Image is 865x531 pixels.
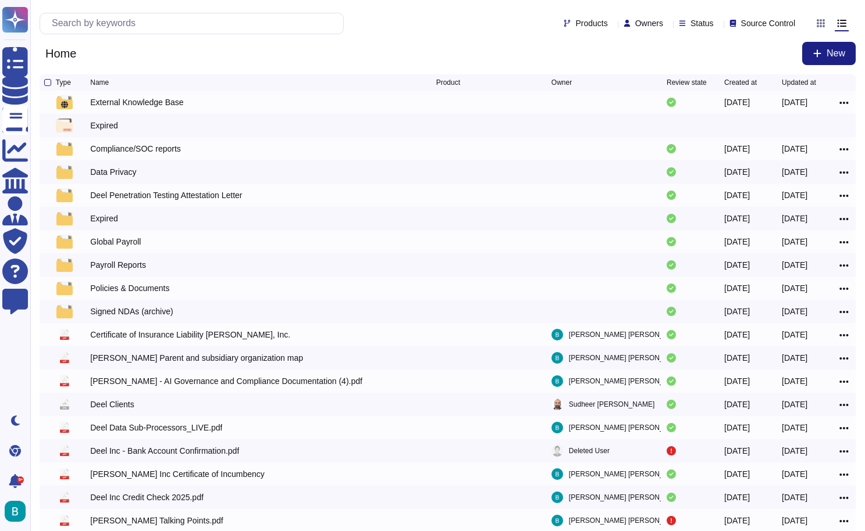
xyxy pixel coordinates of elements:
div: [DATE] [782,468,807,480]
div: [DATE] [724,259,750,271]
div: [DATE] [724,399,750,410]
div: [DATE] [724,236,750,247]
div: Deel Inc - Bank Account Confirmation.pdf [90,445,239,457]
div: [DATE] [782,259,807,271]
div: [DATE] [724,352,750,364]
span: Status [690,19,714,27]
div: [DATE] [782,166,807,178]
span: [PERSON_NAME] [PERSON_NAME] [569,329,686,340]
div: Global Payroll [90,236,141,247]
span: Name [90,79,109,86]
span: Deleted User [569,445,610,457]
span: Owners [635,19,663,27]
img: user [551,352,563,364]
div: [DATE] [724,329,750,340]
div: Expired [90,120,118,131]
div: [DATE] [724,143,750,155]
div: [DATE] [724,491,750,503]
div: [DATE] [782,399,807,410]
img: folder [56,235,73,249]
img: folder [56,188,73,202]
div: [DATE] [724,468,750,480]
div: [DATE] [724,213,750,224]
div: [PERSON_NAME] - AI Governance and Compliance Documentation (4).pdf [90,375,362,387]
div: [PERSON_NAME] Inc Certificate of Incumbency [90,468,265,480]
img: folder [56,258,73,272]
img: folder [56,211,73,225]
img: folder [56,119,73,132]
div: [PERSON_NAME] Parent and subsidiary organization map [90,352,303,364]
div: [DATE] [782,96,807,108]
img: user [551,491,563,503]
span: Products [575,19,607,27]
div: [DATE] [782,422,807,433]
div: [DATE] [782,515,807,526]
img: user [551,515,563,526]
div: [DATE] [782,213,807,224]
button: New [802,42,856,65]
div: [DATE] [782,445,807,457]
div: [DATE] [782,491,807,503]
span: [PERSON_NAME] [PERSON_NAME] [569,468,686,480]
img: folder [56,281,73,295]
img: folder [56,165,73,179]
img: user [551,399,563,410]
div: [DATE] [724,515,750,526]
span: [PERSON_NAME] [PERSON_NAME] [569,375,686,387]
div: [DATE] [724,96,750,108]
span: Home [40,45,82,62]
div: Deel Data Sub-Processors_LIVE.pdf [90,422,222,433]
span: [PERSON_NAME] [PERSON_NAME] [569,515,686,526]
span: Updated at [782,79,816,86]
span: New [827,49,845,58]
div: [DATE] [724,282,750,294]
div: [DATE] [724,375,750,387]
div: Data Privacy [90,166,136,178]
div: [DATE] [782,236,807,247]
img: user [5,501,26,522]
div: [DATE] [782,329,807,340]
span: [PERSON_NAME] [PERSON_NAME] [569,352,686,364]
div: [DATE] [724,189,750,201]
input: Search by keywords [46,13,343,34]
div: [DATE] [782,375,807,387]
div: Signed NDAs (archive) [90,306,173,317]
img: user [551,468,563,480]
span: Sudheer [PERSON_NAME] [569,399,654,410]
img: user [551,375,563,387]
span: Review state [667,79,707,86]
button: user [2,498,34,524]
div: [DATE] [782,143,807,155]
span: [PERSON_NAME] [PERSON_NAME] [569,422,686,433]
div: [DATE] [724,166,750,178]
span: Created at [724,79,757,86]
div: 9+ [17,476,24,483]
div: [DATE] [724,306,750,317]
div: Payroll Reports [90,259,146,271]
div: [DATE] [782,352,807,364]
span: Source Control [741,19,795,27]
div: [DATE] [782,306,807,317]
img: user [551,422,563,433]
div: External Knowledge Base [90,96,183,108]
div: [DATE] [724,445,750,457]
div: [DATE] [782,189,807,201]
img: user [551,445,563,457]
img: folder [56,142,73,156]
div: Compliance/SOC reports [90,143,181,155]
div: Deel Clients [90,399,134,410]
div: [DATE] [782,282,807,294]
div: Deel Inc Credit Check 2025.pdf [90,491,204,503]
div: Deel Penetration Testing Attestation Letter [90,189,242,201]
span: Product [436,79,460,86]
span: Owner [551,79,572,86]
img: folder [56,95,73,109]
span: Type [56,79,71,86]
div: [DATE] [724,422,750,433]
div: Policies & Documents [90,282,169,294]
div: Certificate of Insurance Liability [PERSON_NAME], Inc. [90,329,290,340]
span: [PERSON_NAME] [PERSON_NAME] [569,491,686,503]
img: folder [56,304,73,318]
div: Expired [90,213,118,224]
img: user [551,329,563,340]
